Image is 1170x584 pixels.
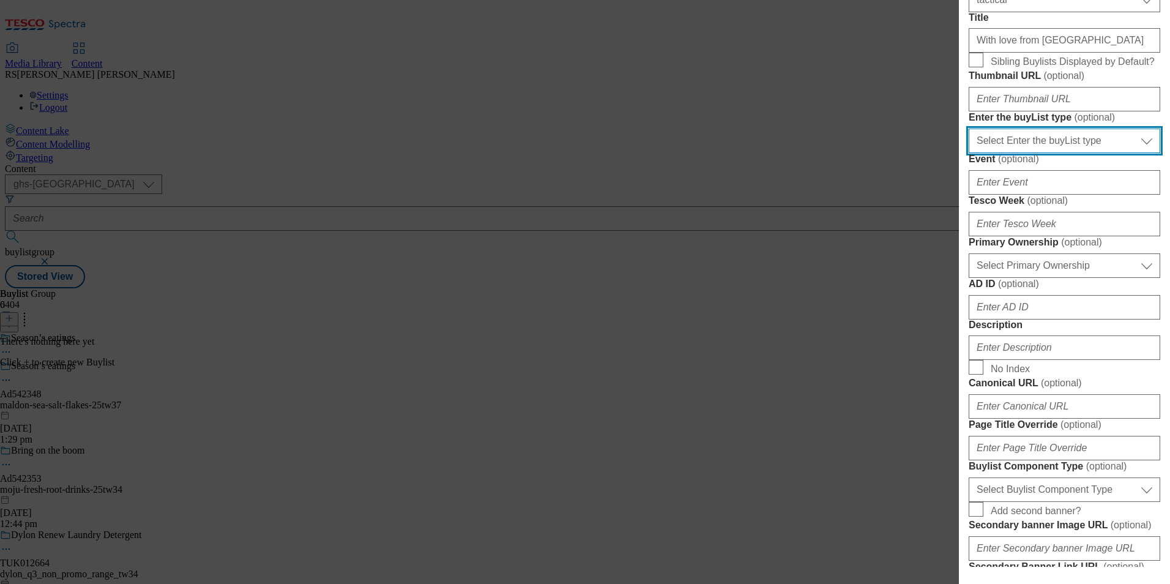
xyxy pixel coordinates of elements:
span: ( optional ) [1043,70,1084,81]
input: Enter Title [969,28,1160,53]
span: Sibling Buylists Displayed by Default? [991,56,1155,67]
label: AD ID [969,278,1160,290]
label: Title [969,12,1160,23]
input: Enter Description [969,335,1160,360]
label: Page Title Override [969,419,1160,431]
input: Enter Page Title Override [969,436,1160,460]
input: Enter Thumbnail URL [969,87,1160,111]
span: ( optional ) [1074,112,1115,122]
label: Secondary banner Image URL [969,519,1160,531]
input: Enter Canonical URL [969,394,1160,419]
label: Description [969,320,1160,331]
span: ( optional ) [1060,419,1101,430]
span: ( optional ) [1111,520,1152,530]
span: ( optional ) [1103,561,1144,572]
span: No Index [991,364,1030,375]
label: Tesco Week [969,195,1160,207]
input: Enter Secondary banner Image URL [969,536,1160,561]
input: Enter AD ID [969,295,1160,320]
input: Enter Tesco Week [969,212,1160,236]
label: Primary Ownership [969,236,1160,249]
span: ( optional ) [1086,461,1127,471]
label: Secondary Banner Link URL [969,561,1160,573]
label: Event [969,153,1160,165]
span: ( optional ) [1061,237,1102,247]
label: Buylist Component Type [969,460,1160,473]
span: ( optional ) [998,154,1039,164]
label: Canonical URL [969,377,1160,389]
label: Enter the buyList type [969,111,1160,124]
span: ( optional ) [998,279,1039,289]
span: ( optional ) [1041,378,1082,388]
span: ( optional ) [1027,195,1068,206]
label: Thumbnail URL [969,70,1160,82]
input: Enter Event [969,170,1160,195]
span: Add second banner? [991,506,1081,517]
